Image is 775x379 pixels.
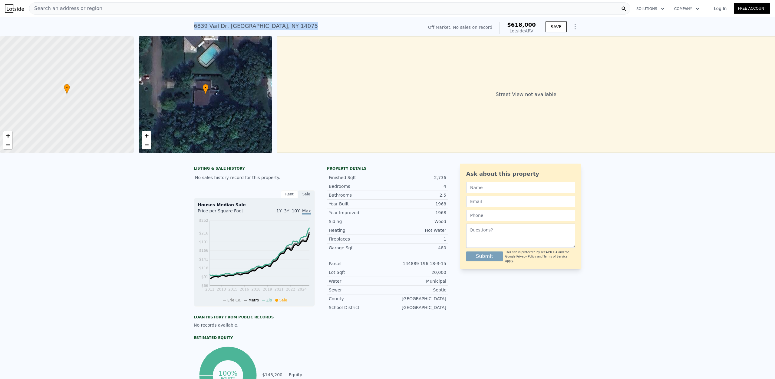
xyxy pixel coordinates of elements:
[543,255,567,258] a: Terms of Service
[142,140,151,149] a: Zoom out
[217,287,226,291] tspan: 2013
[734,3,770,14] a: Free Account
[199,257,208,261] tspan: $141
[5,4,24,13] img: Lotside
[292,208,300,213] span: 10Y
[199,248,208,253] tspan: $166
[194,22,318,30] div: 6839 Vail Dr , [GEOGRAPHIC_DATA] , NY 14075
[329,175,387,181] div: Finished Sqft
[327,166,448,171] div: Property details
[387,236,446,242] div: 1
[199,218,208,223] tspan: $252
[194,322,315,328] div: No records available.
[142,131,151,140] a: Zoom in
[276,208,282,213] span: 1Y
[329,201,387,207] div: Year Built
[387,269,446,275] div: 20,000
[194,335,315,340] div: Estimated Equity
[249,298,259,302] span: Metro
[546,21,567,32] button: SAVE
[3,131,12,140] a: Zoom in
[329,278,387,284] div: Water
[329,269,387,275] div: Lot Sqft
[194,166,315,172] div: LISTING & SALE HISTORY
[203,85,209,90] span: •
[279,298,287,302] span: Sale
[194,172,315,183] div: No sales history record for this property.
[199,266,208,270] tspan: $116
[3,140,12,149] a: Zoom out
[201,275,208,279] tspan: $91
[329,261,387,267] div: Parcel
[569,21,581,33] button: Show Options
[302,208,311,214] span: Max
[387,218,446,224] div: Wood
[277,36,775,153] div: Street View not available
[240,287,249,291] tspan: 2016
[707,5,734,12] a: Log In
[198,202,311,208] div: Houses Median Sale
[198,208,254,218] div: Price per Square Foot
[329,304,387,311] div: School District
[387,304,446,311] div: [GEOGRAPHIC_DATA]
[6,132,10,139] span: +
[329,227,387,233] div: Heating
[205,287,215,291] tspan: 2011
[281,190,298,198] div: Rent
[387,296,446,302] div: [GEOGRAPHIC_DATA]
[428,24,492,30] div: Off Market. No sales on record
[329,218,387,224] div: Siding
[387,278,446,284] div: Municipal
[387,192,446,198] div: 2.5
[298,190,315,198] div: Sale
[466,210,575,221] input: Phone
[329,287,387,293] div: Sewer
[466,196,575,207] input: Email
[632,3,669,14] button: Solutions
[507,22,536,28] span: $618,000
[228,287,238,291] tspan: 2015
[144,132,148,139] span: +
[329,192,387,198] div: Bathrooms
[203,84,209,95] div: •
[466,251,503,261] button: Submit
[288,371,315,378] td: Equity
[298,287,307,291] tspan: 2024
[64,84,70,95] div: •
[329,245,387,251] div: Garage Sqft
[6,141,10,148] span: −
[516,255,536,258] a: Privacy Policy
[218,370,237,377] tspan: 100%
[387,175,446,181] div: 2,736
[199,231,208,235] tspan: $216
[387,227,446,233] div: Hot Water
[669,3,704,14] button: Company
[29,5,102,12] span: Search an address or region
[505,250,575,263] div: This site is protected by reCAPTCHA and the Google and apply.
[194,315,315,320] div: Loan history from public records
[387,210,446,216] div: 1968
[274,287,284,291] tspan: 2021
[466,170,575,178] div: Ask about this property
[387,245,446,251] div: 480
[263,287,272,291] tspan: 2019
[329,210,387,216] div: Year Improved
[266,298,272,302] span: Zip
[329,296,387,302] div: County
[64,85,70,90] span: •
[201,284,208,288] tspan: $66
[387,201,446,207] div: 1968
[387,183,446,189] div: 4
[199,240,208,244] tspan: $191
[329,183,387,189] div: Bedrooms
[329,236,387,242] div: Fireplaces
[227,298,241,302] span: Erie Co.
[286,287,295,291] tspan: 2022
[466,182,575,193] input: Name
[251,287,261,291] tspan: 2018
[284,208,289,213] span: 3Y
[387,287,446,293] div: Septic
[262,371,283,378] td: $143,200
[387,261,446,267] div: 144889 196.18-3-15
[144,141,148,148] span: −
